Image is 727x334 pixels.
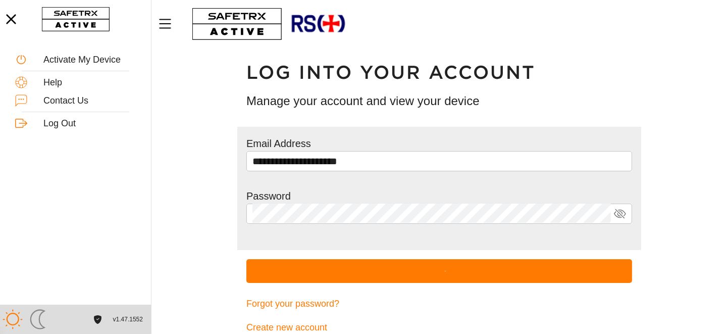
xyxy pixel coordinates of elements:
[246,292,632,316] a: Forgot your password?
[246,190,291,202] label: Password
[91,315,105,324] a: License Agreement
[107,311,149,328] button: v1.47.1552
[246,138,311,149] label: Email Address
[43,96,136,107] div: Contact Us
[246,61,632,84] h1: Log into your account
[43,77,136,88] div: Help
[246,296,339,312] span: Forgot your password?
[43,118,136,129] div: Log Out
[290,8,346,40] img: RescueLogo.png
[43,55,136,66] div: Activate My Device
[15,76,27,88] img: Help.svg
[157,13,182,34] button: Menu
[246,92,632,110] h3: Manage your account and view your device
[15,94,27,107] img: ContactUs.svg
[28,309,48,329] img: ModeDark.svg
[113,314,143,325] span: v1.47.1552
[3,309,23,329] img: ModeLight.svg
